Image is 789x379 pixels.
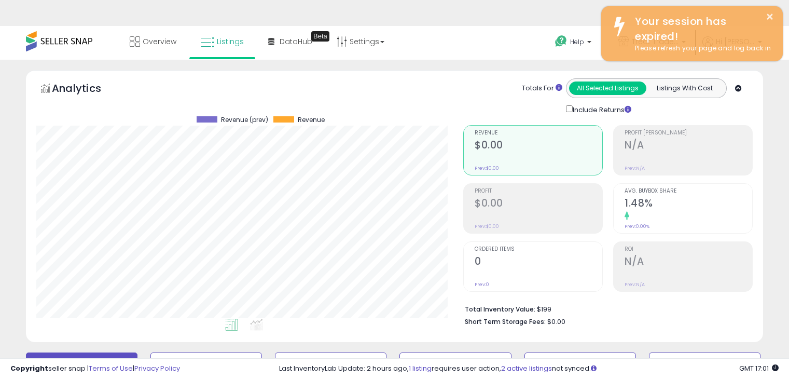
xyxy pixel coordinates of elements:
[625,255,752,269] h2: N/A
[221,116,268,124] span: Revenue (prev)
[279,364,779,374] div: Last InventoryLab Update: 2 hours ago, requires user action, not synced.
[260,26,320,57] a: DataHub
[465,302,745,315] li: $199
[475,281,489,288] small: Prev: 0
[569,82,646,95] button: All Selected Listings
[409,363,432,373] a: 1 listing
[547,27,602,59] a: Help
[122,26,184,57] a: Overview
[625,247,752,252] span: ROI
[627,14,775,44] div: Your session has expired!
[625,139,752,153] h2: N/A
[475,197,602,211] h2: $0.00
[739,363,779,373] span: 2025-09-7 17:01 GMT
[329,26,392,57] a: Settings
[475,165,499,171] small: Prev: $0.00
[475,130,602,136] span: Revenue
[501,363,552,373] a: 2 active listings
[625,223,649,229] small: Prev: 0.00%
[547,317,565,327] span: $0.00
[625,165,645,171] small: Prev: N/A
[52,81,121,98] h5: Analytics
[311,31,329,42] div: Tooltip anchor
[465,317,546,326] b: Short Term Storage Fees:
[558,103,644,115] div: Include Returns
[280,36,312,47] span: DataHub
[625,130,752,136] span: Profit [PERSON_NAME]
[89,363,133,373] a: Terms of Use
[646,82,723,95] button: Listings With Cost
[625,197,752,211] h2: 1.48%
[522,84,562,93] div: Totals For
[465,305,535,314] b: Total Inventory Value:
[10,363,48,373] strong: Copyright
[475,223,499,229] small: Prev: $0.00
[143,36,176,47] span: Overview
[475,188,602,194] span: Profit
[193,26,252,57] a: Listings
[570,37,584,46] span: Help
[475,139,602,153] h2: $0.00
[475,255,602,269] h2: 0
[217,36,244,47] span: Listings
[625,188,752,194] span: Avg. Buybox Share
[555,35,567,48] i: Get Help
[625,281,645,288] small: Prev: N/A
[134,363,180,373] a: Privacy Policy
[10,364,180,374] div: seller snap | |
[627,44,775,53] div: Please refresh your page and log back in
[475,247,602,252] span: Ordered Items
[298,116,325,124] span: Revenue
